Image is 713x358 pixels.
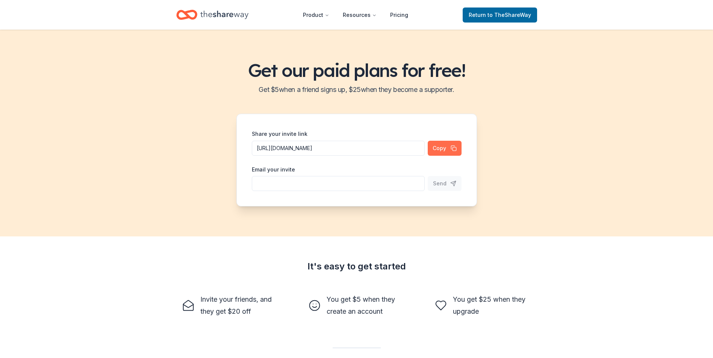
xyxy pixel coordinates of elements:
h2: Get $ 5 when a friend signs up, $ 25 when they become a supporter. [9,84,704,96]
label: Email your invite [252,166,295,173]
span: to TheShareWay [487,12,531,18]
button: Product [297,8,335,23]
div: You get $25 when they upgrade [453,293,531,317]
a: Returnto TheShareWay [463,8,537,23]
nav: Main [297,6,414,24]
button: Resources [337,8,383,23]
button: Copy [428,141,462,156]
div: You get $5 when they create an account [327,293,405,317]
a: Home [176,6,248,24]
a: Pricing [384,8,414,23]
h1: Get our paid plans for free! [9,60,704,81]
label: Share your invite link [252,130,307,138]
div: It's easy to get started [176,260,537,272]
span: Return [469,11,531,20]
div: Invite your friends, and they get $20 off [200,293,279,317]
